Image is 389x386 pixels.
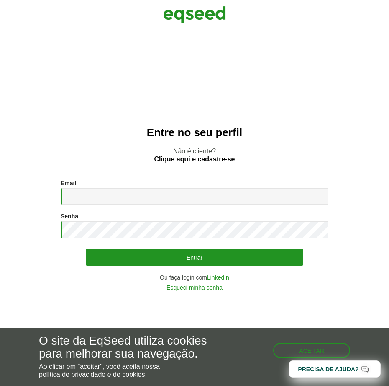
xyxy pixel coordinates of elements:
a: Esqueci minha senha [166,285,223,290]
button: Aceitar [273,343,350,358]
h5: O site da EqSeed utiliza cookies para melhorar sua navegação. [39,334,225,360]
button: Entrar [86,249,303,266]
a: Clique aqui e cadastre-se [154,156,235,163]
p: Ao clicar em "aceitar", você aceita nossa . [39,363,225,378]
label: Email [61,180,76,186]
label: Senha [61,213,78,219]
div: Ou faça login com [61,275,328,280]
a: LinkedIn [207,275,229,280]
img: EqSeed Logo [163,4,226,25]
p: Não é cliente? [17,147,372,163]
a: política de privacidade e de cookies [39,371,145,378]
h2: Entre no seu perfil [17,127,372,139]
